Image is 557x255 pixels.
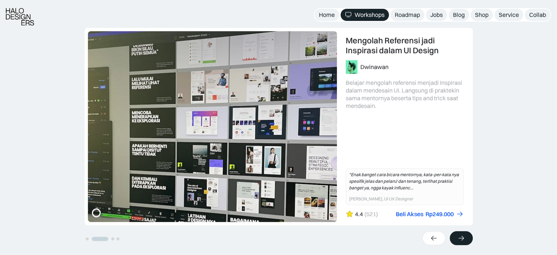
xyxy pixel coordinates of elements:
a: Jobs [426,9,447,21]
div: Collab [529,11,546,19]
div: Shop [475,11,489,19]
button: Go to slide 2 [92,237,108,241]
button: Go to slide 4 [116,237,119,240]
a: Workshops [341,9,389,21]
div: Service [499,11,519,19]
div: 4.4 [355,210,363,218]
a: Home [315,9,339,21]
a: Roadmap [390,9,424,21]
div: Blog [453,11,465,19]
a: Beli AksesRp249.000 [396,210,464,218]
ul: Select a slide to show [85,235,120,241]
div: Roadmap [395,11,420,19]
div: (521) [364,210,378,218]
div: Beli Akses [396,210,423,218]
div: Workshops [354,11,385,19]
a: Service [494,9,523,21]
button: Go to slide 3 [111,237,114,240]
a: Blog [449,9,469,21]
div: Home [319,11,335,19]
a: Collab [525,9,550,21]
button: Go to slide 1 [86,237,89,240]
div: Jobs [430,11,443,19]
a: Shop [471,9,493,21]
div: 2 of 4 [85,28,473,225]
div: Rp249.000 [426,210,454,218]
